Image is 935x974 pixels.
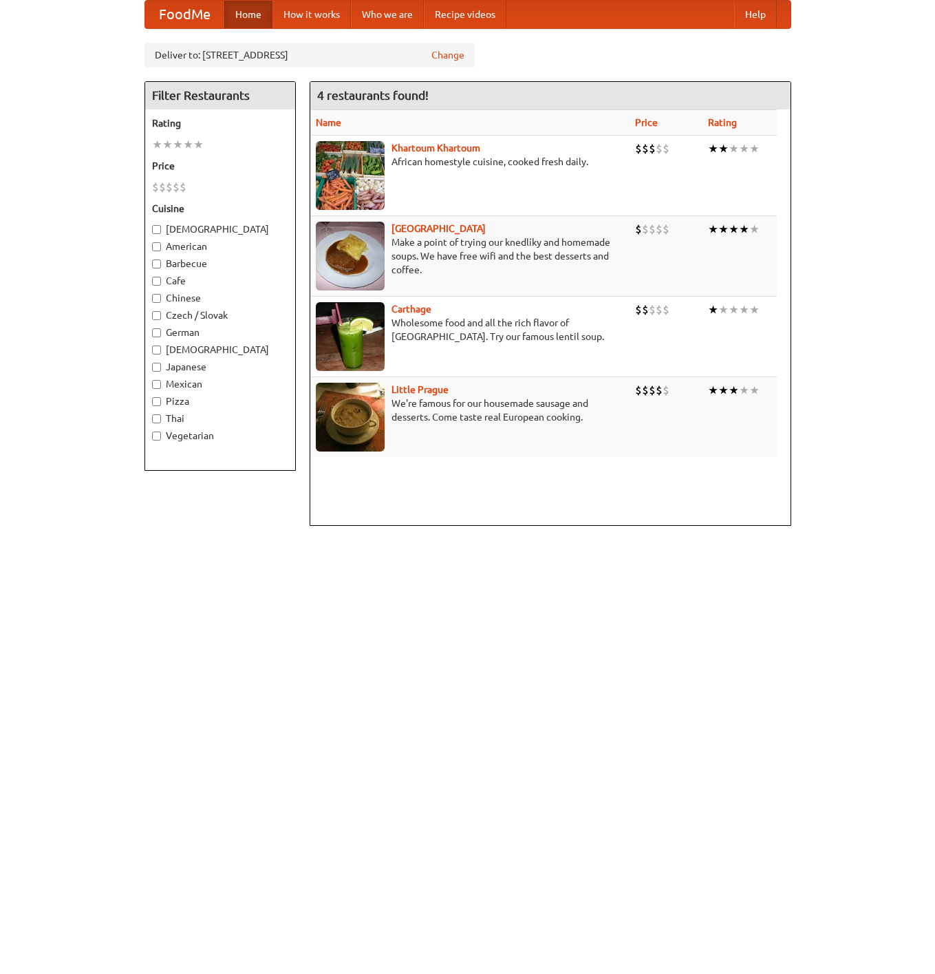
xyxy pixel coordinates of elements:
[663,141,669,156] li: $
[152,343,288,357] label: [DEMOGRAPHIC_DATA]
[649,383,656,398] li: $
[152,137,162,152] li: ★
[152,294,161,303] input: Chinese
[656,141,663,156] li: $
[749,383,760,398] li: ★
[224,1,272,28] a: Home
[635,141,642,156] li: $
[317,89,429,102] ng-pluralize: 4 restaurants found!
[152,242,161,251] input: American
[729,141,739,156] li: ★
[316,383,385,452] img: littleprague.jpg
[708,222,718,237] li: ★
[152,116,288,130] h5: Rating
[642,383,649,398] li: $
[152,202,288,215] h5: Cuisine
[152,397,161,406] input: Pizza
[144,43,475,67] div: Deliver to: [STREET_ADDRESS]
[656,222,663,237] li: $
[391,223,486,234] a: [GEOGRAPHIC_DATA]
[152,159,288,173] h5: Price
[739,383,749,398] li: ★
[159,180,166,195] li: $
[749,141,760,156] li: ★
[152,222,288,236] label: [DEMOGRAPHIC_DATA]
[152,240,288,253] label: American
[152,363,161,372] input: Japanese
[649,222,656,237] li: $
[152,429,288,443] label: Vegetarian
[729,302,739,317] li: ★
[316,141,385,210] img: khartoum.jpg
[656,383,663,398] li: $
[145,82,295,109] h4: Filter Restaurants
[739,222,749,237] li: ★
[351,1,424,28] a: Who we are
[152,328,161,337] input: German
[316,222,385,290] img: czechpoint.jpg
[635,117,658,128] a: Price
[152,308,288,322] label: Czech / Slovak
[173,180,180,195] li: $
[180,180,186,195] li: $
[162,137,173,152] li: ★
[729,222,739,237] li: ★
[316,155,624,169] p: African homestyle cuisine, cooked fresh daily.
[152,291,288,305] label: Chinese
[173,137,183,152] li: ★
[718,302,729,317] li: ★
[649,141,656,156] li: $
[635,222,642,237] li: $
[152,346,161,354] input: [DEMOGRAPHIC_DATA]
[718,383,729,398] li: ★
[316,316,624,343] p: Wholesome food and all the rich flavor of [GEOGRAPHIC_DATA]. Try our famous lentil soup.
[316,302,385,371] img: carthage.jpg
[739,302,749,317] li: ★
[152,377,288,391] label: Mexican
[708,302,718,317] li: ★
[316,235,624,277] p: Make a point of trying our knedlíky and homemade soups. We have free wifi and the best desserts a...
[424,1,506,28] a: Recipe videos
[642,222,649,237] li: $
[739,141,749,156] li: ★
[663,383,669,398] li: $
[649,302,656,317] li: $
[183,137,193,152] li: ★
[152,326,288,339] label: German
[152,360,288,374] label: Japanese
[642,141,649,156] li: $
[152,311,161,320] input: Czech / Slovak
[152,380,161,389] input: Mexican
[635,383,642,398] li: $
[145,1,224,28] a: FoodMe
[316,396,624,424] p: We're famous for our housemade sausage and desserts. Come taste real European cooking.
[152,257,288,271] label: Barbecue
[152,274,288,288] label: Cafe
[708,383,718,398] li: ★
[656,302,663,317] li: $
[718,141,729,156] li: ★
[749,222,760,237] li: ★
[152,414,161,423] input: Thai
[152,432,161,441] input: Vegetarian
[663,222,669,237] li: $
[391,142,480,153] a: Khartoum Khartoum
[708,117,737,128] a: Rating
[431,48,464,62] a: Change
[152,412,288,425] label: Thai
[749,302,760,317] li: ★
[166,180,173,195] li: $
[391,384,449,395] a: Little Prague
[729,383,739,398] li: ★
[316,117,341,128] a: Name
[152,394,288,408] label: Pizza
[718,222,729,237] li: ★
[193,137,204,152] li: ★
[152,180,159,195] li: $
[708,141,718,156] li: ★
[391,304,431,315] a: Carthage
